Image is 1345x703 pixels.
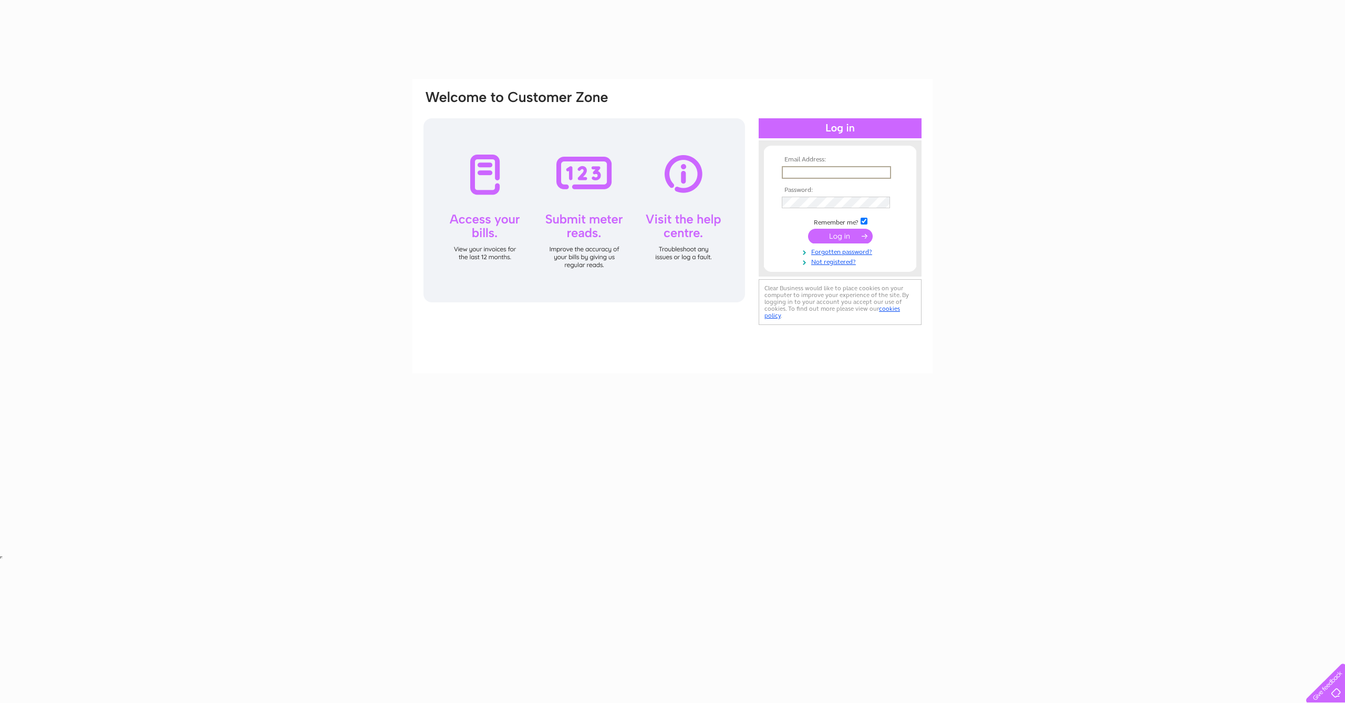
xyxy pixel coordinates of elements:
[782,256,901,266] a: Not registered?
[759,279,922,325] div: Clear Business would like to place cookies on your computer to improve your experience of the sit...
[764,305,900,319] a: cookies policy
[779,156,901,164] th: Email Address:
[779,187,901,194] th: Password:
[782,246,901,256] a: Forgotten password?
[808,229,873,243] input: Submit
[779,216,901,227] td: Remember me?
